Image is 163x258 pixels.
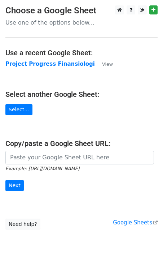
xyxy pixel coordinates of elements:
[5,5,158,16] h3: Choose a Google Sheet
[5,139,158,148] h4: Copy/paste a Google Sheet URL:
[5,219,40,230] a: Need help?
[5,90,158,99] h4: Select another Google Sheet:
[5,19,158,26] p: Use one of the options below...
[5,61,95,67] a: Project Progress Finansiologi
[5,104,32,115] a: Select...
[102,61,113,67] small: View
[5,180,24,191] input: Next
[5,48,158,57] h4: Use a recent Google Sheet:
[5,166,79,171] small: Example: [URL][DOMAIN_NAME]
[95,61,113,67] a: View
[5,151,154,164] input: Paste your Google Sheet URL here
[113,219,158,226] a: Google Sheets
